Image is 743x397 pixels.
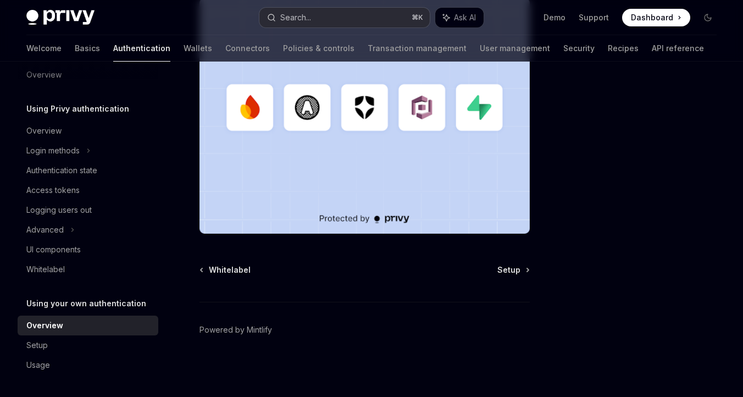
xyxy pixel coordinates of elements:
a: Whitelabel [201,264,251,275]
div: Login methods [26,144,80,157]
a: Overview [18,121,158,141]
a: Setup [497,264,529,275]
div: UI components [26,243,81,256]
div: Advanced [26,223,64,236]
div: Whitelabel [26,263,65,276]
a: Powered by Mintlify [199,324,272,335]
span: Setup [497,264,520,275]
a: Authentication [113,35,170,62]
a: Recipes [608,35,639,62]
a: Security [563,35,595,62]
h5: Using Privy authentication [26,102,129,115]
div: Setup [26,339,48,352]
div: Access tokens [26,184,80,197]
div: Authentication state [26,164,97,177]
a: Setup [18,335,158,355]
a: API reference [652,35,704,62]
a: Overview [18,316,158,335]
a: Whitelabel [18,260,158,279]
a: Welcome [26,35,62,62]
a: Transaction management [368,35,467,62]
a: Wallets [184,35,212,62]
span: Whitelabel [209,264,251,275]
button: Ask AI [435,8,484,27]
div: Overview [26,124,62,137]
a: Connectors [225,35,270,62]
a: Access tokens [18,180,158,200]
a: Basics [75,35,100,62]
a: Dashboard [622,9,690,26]
a: Authentication state [18,161,158,180]
a: Usage [18,355,158,375]
a: Logging users out [18,200,158,220]
button: Toggle dark mode [699,9,717,26]
span: Dashboard [631,12,673,23]
div: Logging users out [26,203,92,217]
span: ⌘ K [412,13,423,22]
a: Demo [544,12,565,23]
h5: Using your own authentication [26,297,146,310]
a: UI components [18,240,158,260]
a: User management [480,35,550,62]
button: Search...⌘K [259,8,430,27]
a: Support [579,12,609,23]
span: Ask AI [454,12,476,23]
a: Policies & controls [283,35,354,62]
div: Usage [26,359,50,372]
div: Search... [280,11,311,24]
div: Overview [26,319,63,332]
img: dark logo [26,10,95,25]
